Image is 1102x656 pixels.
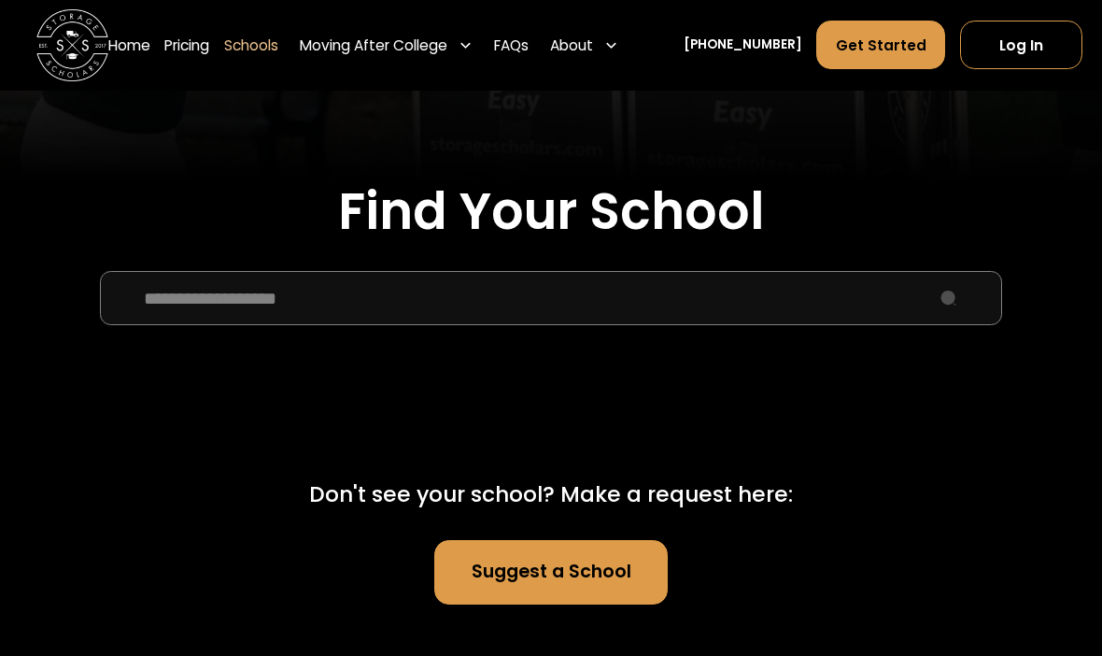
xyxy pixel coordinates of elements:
h2: Find Your School [36,182,1067,243]
a: Log In [960,21,1082,69]
div: Don't see your school? Make a request here: [309,479,793,512]
a: Suggest a School [434,541,668,606]
a: FAQs [494,20,529,70]
form: School Select Form [36,272,1067,407]
a: Get Started [816,21,945,69]
div: About [544,20,626,70]
div: Moving After College [300,35,447,56]
a: Pricing [164,20,209,70]
a: [PHONE_NUMBER] [684,36,802,54]
div: About [550,35,593,56]
a: Schools [224,20,278,70]
a: Home [108,20,150,70]
img: Storage Scholars main logo [36,9,108,81]
div: Moving After College [292,20,479,70]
